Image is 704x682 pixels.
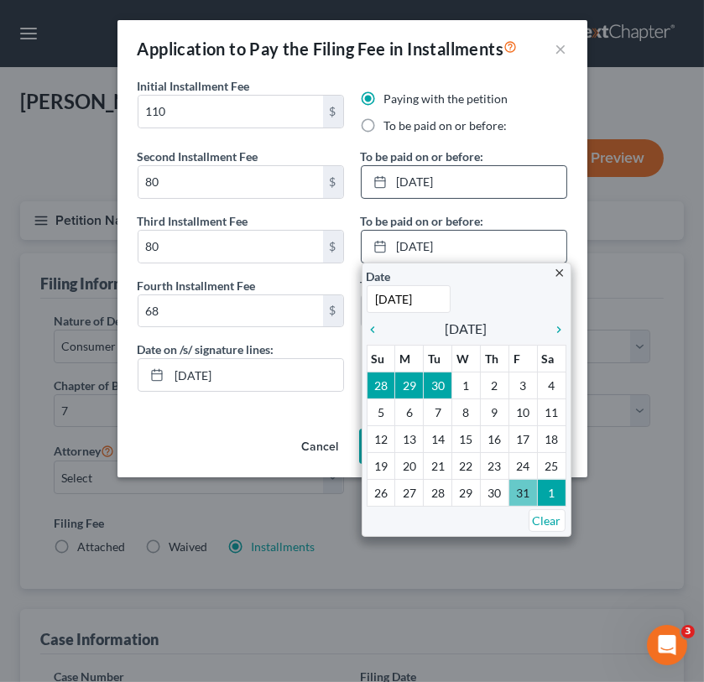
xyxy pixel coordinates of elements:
[169,359,343,391] input: MM/DD/YYYY
[480,479,508,506] td: 30
[323,166,343,198] div: $
[480,452,508,479] td: 23
[424,345,452,372] th: Tu
[138,212,248,230] label: Third Installment Fee
[537,425,566,452] td: 18
[138,277,256,294] label: Fourth Installment Fee
[367,425,395,452] td: 12
[480,398,508,425] td: 9
[452,345,481,372] th: W
[554,267,566,279] i: close
[367,345,395,372] th: Su
[138,77,250,95] label: Initial Installment Fee
[367,285,451,313] input: 1/1/2013
[508,425,537,452] td: 17
[384,91,508,107] label: Paying with the petition
[452,372,481,398] td: 1
[424,372,452,398] td: 30
[452,479,481,506] td: 29
[554,263,566,282] a: close
[138,96,323,128] input: 0.00
[537,398,566,425] td: 11
[424,425,452,452] td: 14
[384,117,508,134] label: To be paid on or before:
[361,277,484,294] label: To be paid on or before:
[647,625,687,665] iframe: Intercom live chat
[446,319,488,339] span: [DATE]
[424,452,452,479] td: 21
[555,39,567,59] button: ×
[362,166,566,198] a: [DATE]
[480,372,508,398] td: 2
[138,37,518,60] div: Application to Pay the Filing Fee in Installments
[367,268,391,285] label: Date
[395,398,424,425] td: 6
[367,452,395,479] td: 19
[545,323,566,336] i: chevron_right
[480,345,508,372] th: Th
[681,625,695,638] span: 3
[395,425,424,452] td: 13
[424,398,452,425] td: 7
[508,398,537,425] td: 10
[395,372,424,398] td: 29
[138,166,323,198] input: 0.00
[537,479,566,506] td: 1
[545,319,566,339] a: chevron_right
[508,372,537,398] td: 3
[362,231,566,263] a: [DATE]
[529,509,566,532] a: Clear
[138,231,323,263] input: 0.00
[508,479,537,506] td: 31
[361,212,484,230] label: To be paid on or before:
[537,345,566,372] th: Sa
[395,452,424,479] td: 20
[395,345,424,372] th: M
[138,148,258,165] label: Second Installment Fee
[424,479,452,506] td: 28
[367,372,395,398] td: 28
[537,372,566,398] td: 4
[452,425,481,452] td: 15
[361,148,484,165] label: To be paid on or before:
[452,398,481,425] td: 8
[508,452,537,479] td: 24
[367,479,395,506] td: 26
[289,430,352,464] button: Cancel
[323,231,343,263] div: $
[138,295,323,327] input: 0.00
[508,345,537,372] th: F
[359,429,567,464] button: Save to Client Document Storage
[537,452,566,479] td: 25
[452,452,481,479] td: 22
[367,319,389,339] a: chevron_left
[480,425,508,452] td: 16
[395,479,424,506] td: 27
[367,323,389,336] i: chevron_left
[367,398,395,425] td: 5
[323,96,343,128] div: $
[138,341,274,358] label: Date on /s/ signature lines:
[323,295,343,327] div: $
